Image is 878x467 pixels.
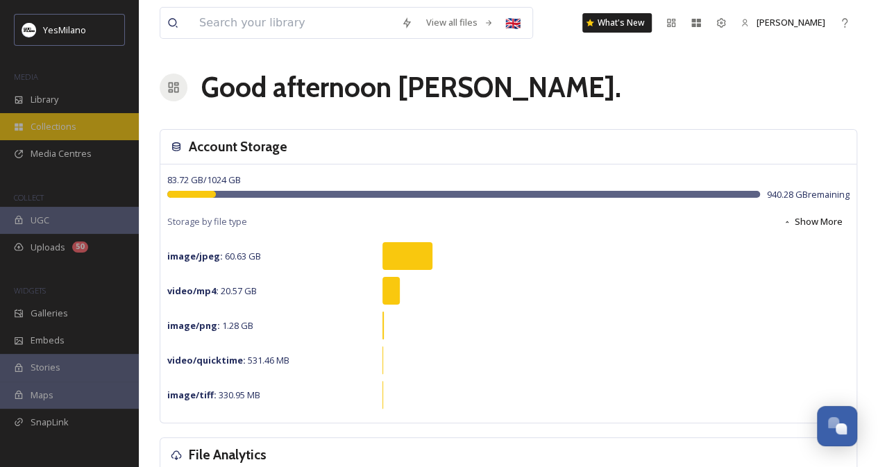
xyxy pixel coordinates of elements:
span: 20.57 GB [167,285,257,297]
span: COLLECT [14,192,44,203]
h1: Good afternoon [PERSON_NAME] . [201,67,621,108]
a: What's New [582,13,652,33]
span: Galleries [31,307,68,320]
span: 1.28 GB [167,319,253,332]
strong: image/jpeg : [167,250,223,262]
div: 🇬🇧 [500,10,525,35]
a: View all files [419,9,500,36]
h3: File Analytics [189,445,267,465]
h3: Account Storage [189,137,287,157]
img: Logo%20YesMilano%40150x.png [22,23,36,37]
span: 531.46 MB [167,354,289,366]
span: Embeds [31,334,65,347]
span: Media Centres [31,147,92,160]
span: 83.72 GB / 1024 GB [167,173,241,186]
span: SnapLink [31,416,69,429]
span: Library [31,93,58,106]
strong: video/mp4 : [167,285,219,297]
span: Stories [31,361,60,374]
strong: video/quicktime : [167,354,246,366]
strong: image/tiff : [167,389,217,401]
div: 50 [72,241,88,253]
span: 60.63 GB [167,250,261,262]
span: 940.28 GB remaining [767,188,850,201]
span: Maps [31,389,53,402]
span: [PERSON_NAME] [757,16,825,28]
span: MEDIA [14,71,38,82]
span: YesMilano [43,24,86,36]
button: Show More [776,208,850,235]
strong: image/png : [167,319,220,332]
span: Storage by file type [167,215,247,228]
span: Collections [31,120,76,133]
span: UGC [31,214,49,227]
button: Open Chat [817,406,857,446]
input: Search your library [192,8,394,38]
span: 330.95 MB [167,389,260,401]
span: WIDGETS [14,285,46,296]
span: Uploads [31,241,65,254]
a: [PERSON_NAME] [734,9,832,36]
